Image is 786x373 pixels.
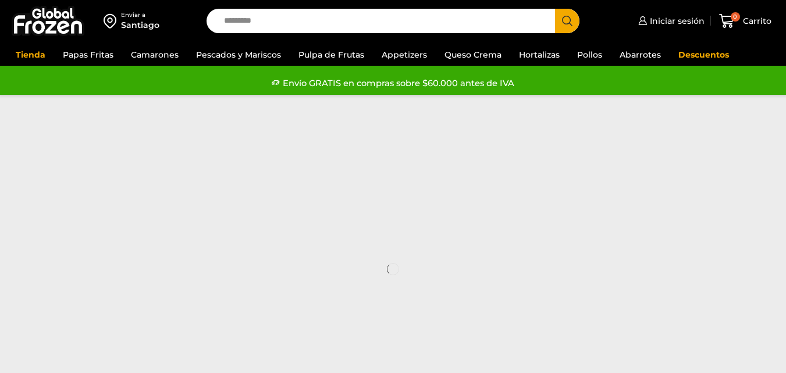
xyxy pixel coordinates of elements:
[57,44,119,66] a: Papas Fritas
[635,9,705,33] a: Iniciar sesión
[740,15,771,27] span: Carrito
[293,44,370,66] a: Pulpa de Frutas
[121,19,159,31] div: Santiago
[571,44,608,66] a: Pollos
[104,11,121,31] img: address-field-icon.svg
[10,44,51,66] a: Tienda
[439,44,507,66] a: Queso Crema
[125,44,184,66] a: Camarones
[614,44,667,66] a: Abarrotes
[513,44,566,66] a: Hortalizas
[731,12,740,22] span: 0
[376,44,433,66] a: Appetizers
[647,15,705,27] span: Iniciar sesión
[673,44,735,66] a: Descuentos
[555,9,579,33] button: Search button
[121,11,159,19] div: Enviar a
[716,8,774,35] a: 0 Carrito
[190,44,287,66] a: Pescados y Mariscos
